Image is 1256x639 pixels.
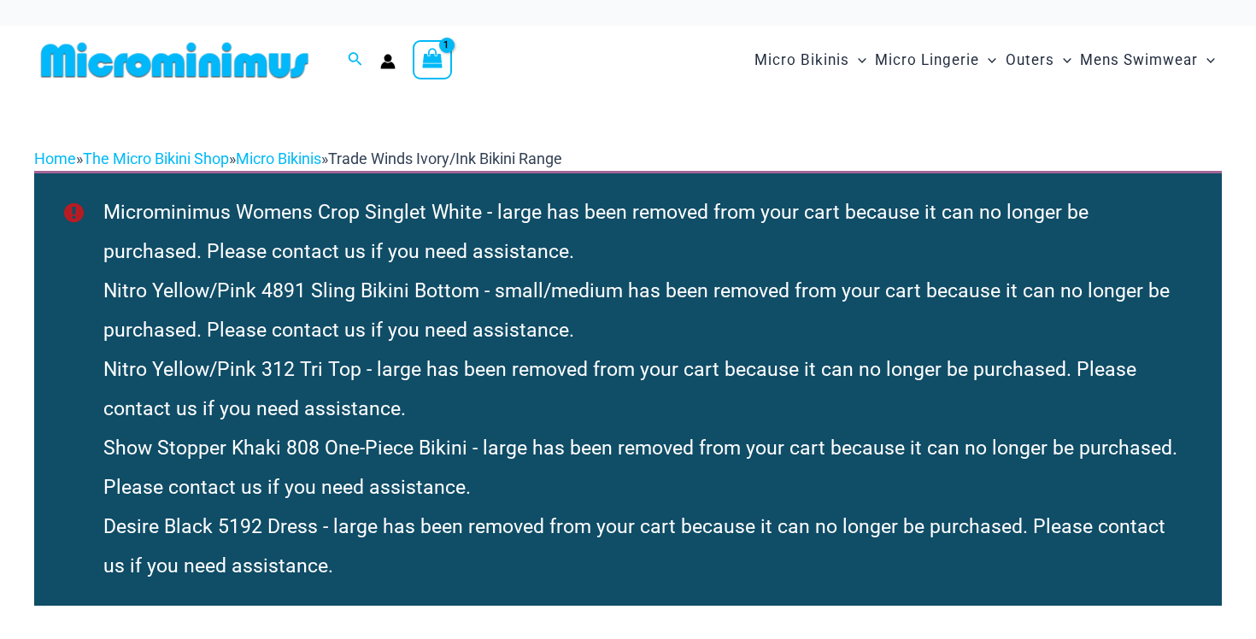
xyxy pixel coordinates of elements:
img: MM SHOP LOGO FLAT [34,41,315,79]
li: Nitro Yellow/Pink 4891 Sling Bikini Bottom - small/medium has been removed from your cart because... [103,272,1183,350]
a: Mens SwimwearMenu ToggleMenu Toggle [1076,34,1219,86]
a: The Micro Bikini Shop [83,149,229,167]
span: Menu Toggle [1198,38,1215,82]
a: OutersMenu ToggleMenu Toggle [1001,34,1076,86]
a: Search icon link [348,50,363,71]
li: Microminimus Womens Crop Singlet White - large has been removed from your cart because it can no ... [103,193,1183,272]
span: Menu Toggle [1054,38,1071,82]
a: Micro BikinisMenu ToggleMenu Toggle [750,34,871,86]
li: Desire Black 5192 Dress - large has been removed from your cart because it can no longer be purch... [103,507,1183,586]
a: Micro Bikinis [236,149,321,167]
span: Menu Toggle [849,38,866,82]
a: View Shopping Cart, 1 items [413,40,452,79]
span: Micro Bikinis [754,38,849,82]
li: Nitro Yellow/Pink 312 Tri Top - large has been removed from your cart because it can no longer be... [103,350,1183,429]
li: Show Stopper Khaki 808 One-Piece Bikini - large has been removed from your cart because it can no... [103,429,1183,507]
span: Mens Swimwear [1080,38,1198,82]
span: Menu Toggle [979,38,996,82]
a: Home [34,149,76,167]
span: Outers [1006,38,1054,82]
span: Trade Winds Ivory/Ink Bikini Range [328,149,562,167]
span: » » » [34,149,562,167]
a: Account icon link [380,54,396,69]
span: Micro Lingerie [875,38,979,82]
a: Micro LingerieMenu ToggleMenu Toggle [871,34,1001,86]
nav: Site Navigation [748,32,1222,89]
